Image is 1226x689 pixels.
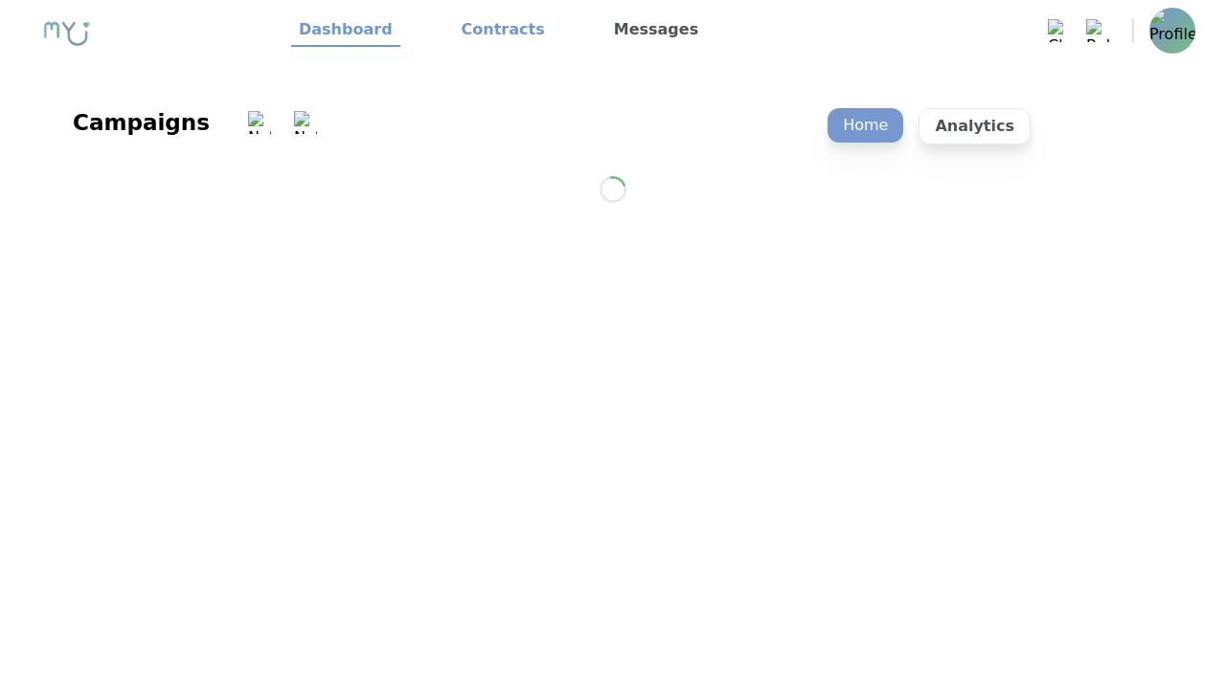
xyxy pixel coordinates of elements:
[1149,8,1195,54] img: Profile
[73,107,210,138] div: Campaigns
[828,108,903,143] p: Home
[294,111,317,134] img: Notification
[1086,19,1109,42] img: Bell
[248,111,271,134] img: Notification
[454,14,553,47] a: Contracts
[1048,19,1071,42] img: Chat
[606,14,706,47] a: Messages
[919,108,1031,144] p: Analytics
[291,14,400,47] a: Dashboard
